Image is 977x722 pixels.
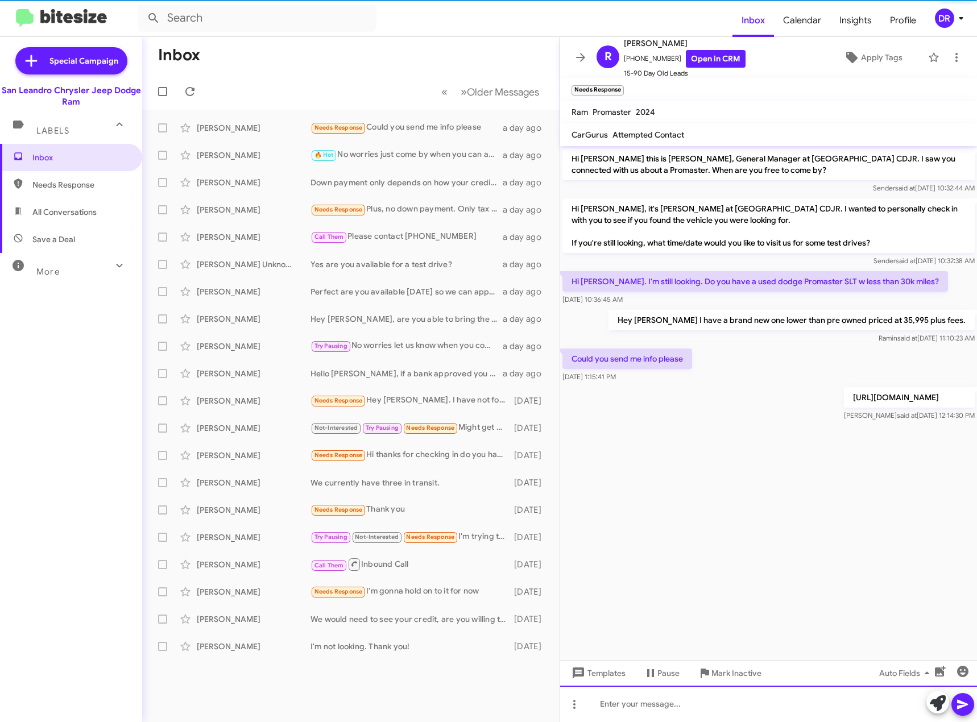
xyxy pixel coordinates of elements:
[562,372,616,381] span: [DATE] 1:15:41 PM
[197,231,311,243] div: [PERSON_NAME]
[311,259,503,270] div: Yes are you available for a test drive?
[441,85,448,99] span: «
[314,151,334,159] span: 🔥 Hot
[311,449,512,462] div: Hi thanks for checking in do you have the gx 550 overdrive limited in earth 2025
[711,663,761,683] span: Mark Inactive
[503,177,550,188] div: a day ago
[197,559,311,570] div: [PERSON_NAME]
[197,613,311,625] div: [PERSON_NAME]
[503,204,550,215] div: a day ago
[503,313,550,325] div: a day ago
[311,286,503,297] div: Perfect are you available [DATE] so we can appraise your vehicle in person?
[311,230,503,243] div: Please contact [PHONE_NUMBER]
[512,586,550,597] div: [DATE]
[311,148,503,161] div: No worries just come by when you can and we will appraise the vehicle.
[461,85,467,99] span: »
[624,50,746,68] span: [PHONE_NUMBER]
[935,9,954,28] div: DR
[562,295,623,304] span: [DATE] 10:36:45 AM
[197,532,311,543] div: [PERSON_NAME]
[197,341,311,352] div: [PERSON_NAME]
[512,504,550,516] div: [DATE]
[355,533,399,541] span: Not-Interested
[503,231,550,243] div: a day ago
[311,313,503,325] div: Hey [PERSON_NAME], are you able to bring the vehicle in for a quick appraisal?
[311,613,512,625] div: We would need to see your credit, are you willing to fill out a credit application to get all tho...
[512,477,550,488] div: [DATE]
[32,152,129,163] span: Inbox
[36,126,69,136] span: Labels
[197,150,311,161] div: [PERSON_NAME]
[197,177,311,188] div: [PERSON_NAME]
[624,36,746,50] span: [PERSON_NAME]
[732,4,774,37] a: Inbox
[311,503,512,516] div: Thank you
[314,506,363,513] span: Needs Response
[36,267,60,277] span: More
[32,234,75,245] span: Save a Deal
[844,411,975,420] span: [PERSON_NAME] [DATE] 12:14:30 PM
[897,411,917,420] span: said at
[197,586,311,597] div: [PERSON_NAME]
[197,477,311,488] div: [PERSON_NAME]
[881,4,925,37] a: Profile
[512,613,550,625] div: [DATE]
[844,387,975,408] p: [URL][DOMAIN_NAME]
[503,341,550,352] div: a day ago
[32,179,129,190] span: Needs Response
[311,421,512,434] div: Might get back to the project in the future but not clear when
[197,395,311,406] div: [PERSON_NAME]
[314,397,363,404] span: Needs Response
[686,50,746,68] a: Open in CRM
[562,148,975,180] p: Hi [PERSON_NAME] this is [PERSON_NAME], General Manager at [GEOGRAPHIC_DATA] CDJR. I saw you conn...
[503,286,550,297] div: a day ago
[314,233,344,240] span: Call Them
[197,204,311,215] div: [PERSON_NAME]
[314,451,363,459] span: Needs Response
[512,641,550,652] div: [DATE]
[512,422,550,434] div: [DATE]
[562,271,948,292] p: Hi [PERSON_NAME]. I'm still looking. Do you have a used dodge Promaster SLT w less than 30k miles?
[311,368,503,379] div: Hello [PERSON_NAME], if a bank approved you 94k then that means you have no issues borrowing more...
[562,198,975,253] p: Hi [PERSON_NAME], it's [PERSON_NAME] at [GEOGRAPHIC_DATA] CDJR. I wanted to personally check in w...
[197,259,311,270] div: [PERSON_NAME] Unknown
[158,46,200,64] h1: Inbox
[605,48,612,66] span: R
[32,206,97,218] span: All Conversations
[366,424,399,431] span: Try Pausing
[879,334,975,342] span: Ramin [DATE] 11:10:23 AM
[311,203,503,216] div: Plus, no down payment. Only tax title and necessary fee fees.
[689,663,771,683] button: Mark Inactive
[560,663,635,683] button: Templates
[138,5,376,32] input: Search
[314,533,347,541] span: Try Pausing
[873,184,975,192] span: Sender [DATE] 10:32:44 AM
[572,130,608,140] span: CarGurus
[314,424,358,431] span: Not-Interested
[593,107,631,117] span: Promaster
[15,47,127,74] a: Special Campaign
[830,4,881,37] a: Insights
[311,477,512,488] div: We currently have three in transit.
[311,394,512,407] div: Hey [PERSON_NAME]. I have not found the car yet. I think the ones we were looking at were priced ...
[311,557,512,571] div: Inbound Call
[774,4,830,37] a: Calendar
[503,259,550,270] div: a day ago
[435,80,546,103] nav: Page navigation example
[569,663,626,683] span: Templates
[925,9,964,28] button: DR
[823,47,922,68] button: Apply Tags
[870,663,943,683] button: Auto Fields
[314,206,363,213] span: Needs Response
[624,68,746,79] span: 15-90 Day Old Leads
[503,150,550,161] div: a day ago
[503,122,550,134] div: a day ago
[879,663,934,683] span: Auto Fields
[197,368,311,379] div: [PERSON_NAME]
[512,559,550,570] div: [DATE]
[512,395,550,406] div: [DATE]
